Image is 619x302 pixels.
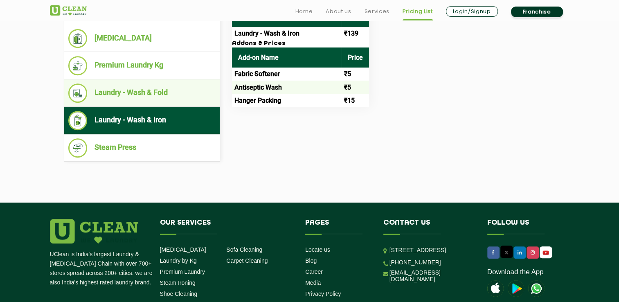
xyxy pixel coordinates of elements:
[68,56,88,75] img: Premium Laundry Kg
[68,29,88,48] img: Dry Cleaning
[389,269,475,282] a: [EMAIL_ADDRESS][DOMAIN_NAME]
[68,29,216,48] li: [MEDICAL_DATA]
[305,268,323,275] a: Career
[160,291,198,297] a: Shoe Cleaning
[226,246,262,253] a: Sofa Cleaning
[68,83,88,103] img: Laundry - Wash & Fold
[232,47,342,68] th: Add-on Name
[364,7,389,16] a: Services
[342,94,369,107] td: ₹15
[50,250,154,287] p: UClean is India's largest Laundry & [MEDICAL_DATA] Chain with over 700+ stores spread across 200+...
[342,81,369,94] td: ₹5
[528,280,545,297] img: UClean Laundry and Dry Cleaning
[160,279,196,286] a: Steam Ironing
[232,81,342,94] td: Antiseptic Wash
[68,111,88,130] img: Laundry - Wash & Iron
[232,94,342,107] td: Hanger Packing
[295,7,313,16] a: Home
[68,56,216,75] li: Premium Laundry Kg
[232,68,342,81] td: Fabric Softener
[383,219,475,234] h4: Contact us
[68,138,88,158] img: Steam Press
[160,257,197,264] a: Laundry by Kg
[305,219,371,234] h4: Pages
[487,280,504,297] img: apple-icon.png
[342,68,369,81] td: ₹5
[160,246,206,253] a: [MEDICAL_DATA]
[160,268,205,275] a: Premium Laundry
[305,279,321,286] a: Media
[305,257,317,264] a: Blog
[232,40,369,47] h3: Addons & Prices
[540,248,551,257] img: UClean Laundry and Dry Cleaning
[68,83,216,103] li: Laundry - Wash & Fold
[389,246,475,255] p: [STREET_ADDRESS]
[326,7,351,16] a: About us
[226,257,268,264] a: Carpet Cleaning
[50,219,138,243] img: logo.png
[68,111,216,130] li: Laundry - Wash & Iron
[342,47,369,68] th: Price
[50,5,87,16] img: UClean Laundry and Dry Cleaning
[342,27,369,40] td: ₹139
[511,7,563,17] a: Franchise
[487,268,544,276] a: Download the App
[403,7,433,16] a: Pricing List
[389,259,441,266] a: [PHONE_NUMBER]
[160,219,293,234] h4: Our Services
[487,219,559,234] h4: Follow us
[68,138,216,158] li: Steam Press
[305,291,341,297] a: Privacy Policy
[508,280,524,297] img: playstoreicon.png
[232,27,342,40] td: Laundry - Wash & Iron
[305,246,330,253] a: Locate us
[446,6,498,17] a: Login/Signup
